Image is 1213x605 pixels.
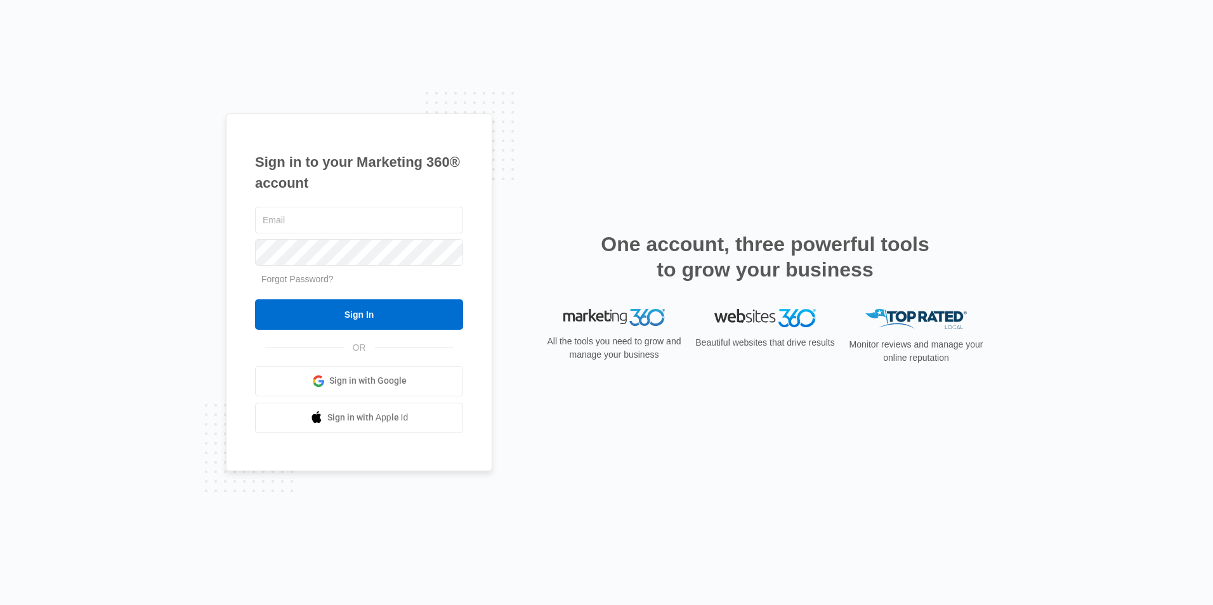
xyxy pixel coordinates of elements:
[261,274,334,284] a: Forgot Password?
[327,411,409,424] span: Sign in with Apple Id
[543,335,685,361] p: All the tools you need to grow and manage your business
[255,403,463,433] a: Sign in with Apple Id
[694,336,836,349] p: Beautiful websites that drive results
[714,309,816,327] img: Websites 360
[255,299,463,330] input: Sign In
[845,338,987,365] p: Monitor reviews and manage your online reputation
[255,152,463,193] h1: Sign in to your Marketing 360® account
[255,207,463,233] input: Email
[255,366,463,396] a: Sign in with Google
[329,374,407,387] span: Sign in with Google
[344,341,375,355] span: OR
[597,231,933,282] h2: One account, three powerful tools to grow your business
[865,309,967,330] img: Top Rated Local
[563,309,665,327] img: Marketing 360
